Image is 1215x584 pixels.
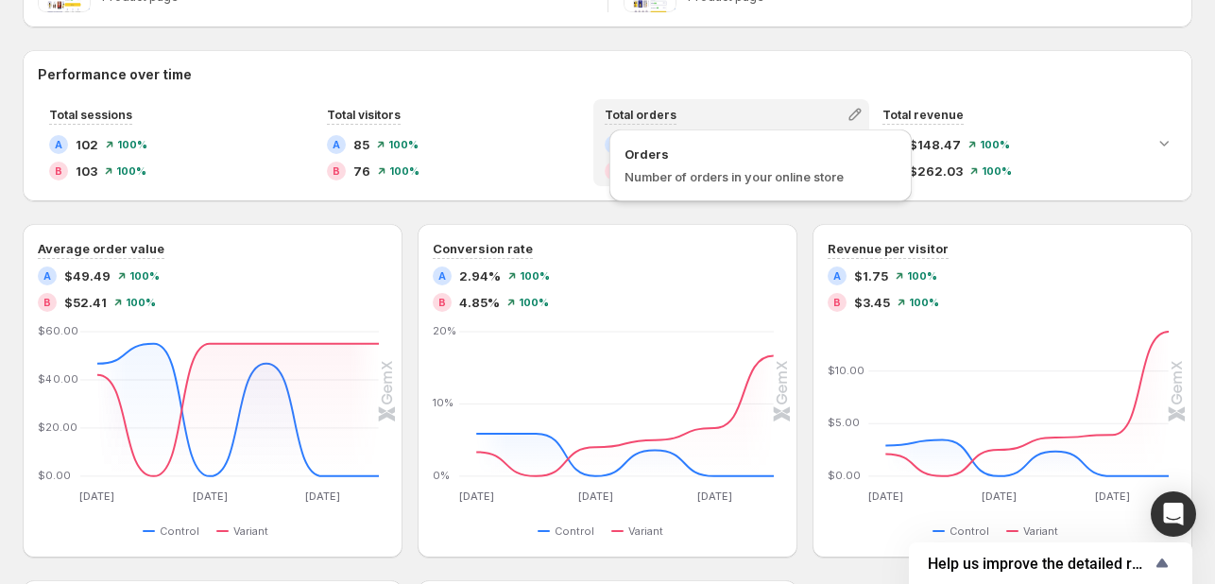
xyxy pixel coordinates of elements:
[1095,490,1130,503] text: [DATE]
[605,108,676,122] span: Total orders
[389,165,419,177] span: 100 %
[868,490,903,503] text: [DATE]
[233,524,268,539] span: Variant
[950,524,989,539] span: Control
[216,520,276,542] button: Variant
[117,139,147,150] span: 100 %
[697,490,732,503] text: [DATE]
[193,490,228,503] text: [DATE]
[538,520,602,542] button: Control
[353,162,370,180] span: 76
[928,552,1173,575] button: Show survey - Help us improve the detailed report for A/B campaigns
[555,524,594,539] span: Control
[459,266,501,285] span: 2.94%
[928,555,1151,573] span: Help us improve the detailed report for A/B campaigns
[628,524,663,539] span: Variant
[55,165,62,177] h2: B
[828,364,864,377] text: $10.00
[38,421,77,434] text: $20.00
[1023,524,1058,539] span: Variant
[611,520,671,542] button: Variant
[982,165,1012,177] span: 100 %
[160,524,199,539] span: Control
[333,165,340,177] h2: B
[388,139,419,150] span: 100 %
[909,297,939,308] span: 100 %
[907,270,937,282] span: 100 %
[828,239,949,258] h3: Revenue per visitor
[38,239,164,258] h3: Average order value
[833,270,841,282] h2: A
[882,108,964,122] span: Total revenue
[433,397,453,410] text: 10%
[43,297,51,308] h2: B
[116,165,146,177] span: 100 %
[438,297,446,308] h2: B
[43,270,51,282] h2: A
[1151,491,1196,537] div: Open Intercom Messenger
[625,169,844,184] span: Number of orders in your online store
[459,490,494,503] text: [DATE]
[909,162,963,180] span: $262.03
[129,270,160,282] span: 100 %
[126,297,156,308] span: 100 %
[909,135,961,154] span: $148.47
[433,239,533,258] h3: Conversion rate
[38,372,78,386] text: $40.00
[38,324,78,337] text: $60.00
[76,162,97,180] span: 103
[80,490,115,503] text: [DATE]
[333,139,340,150] h2: A
[519,297,549,308] span: 100 %
[55,139,62,150] h2: A
[459,293,500,312] span: 4.85%
[1151,129,1177,156] button: Expand chart
[353,135,369,154] span: 85
[305,490,340,503] text: [DATE]
[76,135,98,154] span: 102
[854,293,890,312] span: $3.45
[1006,520,1066,542] button: Variant
[38,65,1177,84] h2: Performance over time
[828,469,861,482] text: $0.00
[833,297,841,308] h2: B
[433,324,456,337] text: 20%
[327,108,401,122] span: Total visitors
[625,145,897,163] span: Orders
[49,108,132,122] span: Total sessions
[143,520,207,542] button: Control
[38,469,71,482] text: $0.00
[854,266,888,285] span: $1.75
[980,139,1010,150] span: 100 %
[433,469,450,482] text: 0%
[982,490,1017,503] text: [DATE]
[933,520,997,542] button: Control
[520,270,550,282] span: 100 %
[64,293,107,312] span: $52.41
[578,490,613,503] text: [DATE]
[64,266,111,285] span: $49.49
[438,270,446,282] h2: A
[828,416,860,429] text: $5.00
